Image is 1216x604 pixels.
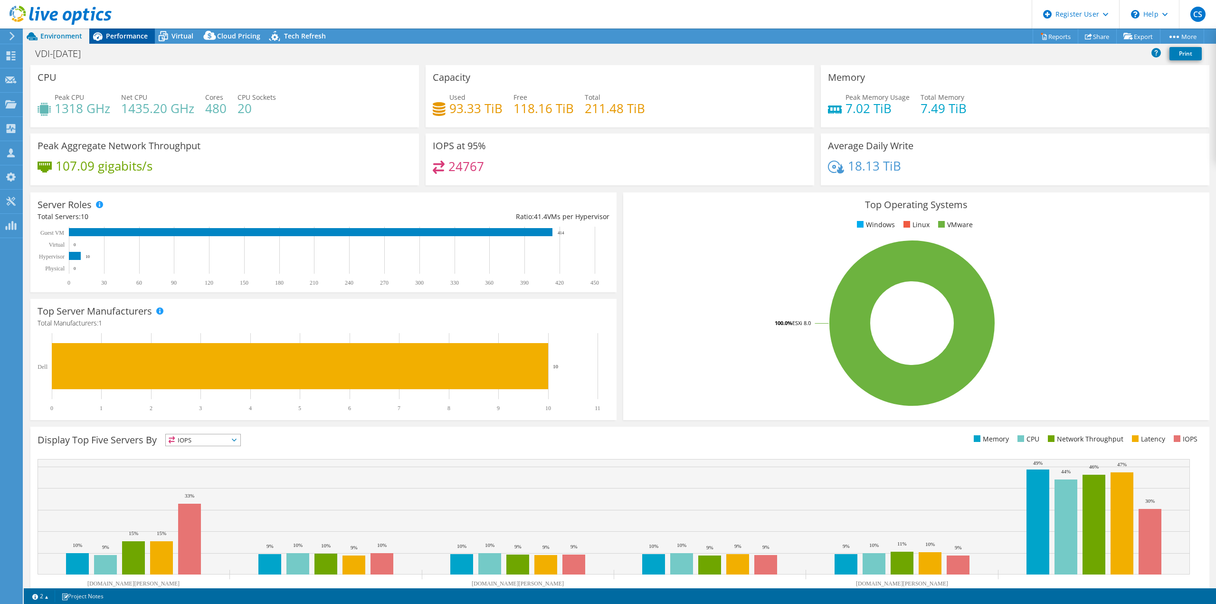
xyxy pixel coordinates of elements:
[845,93,910,102] span: Peak Memory Usage
[1160,29,1204,44] a: More
[901,220,930,230] li: Linux
[129,530,138,536] text: 15%
[553,364,559,369] text: 10
[275,279,284,286] text: 180
[380,279,389,286] text: 270
[377,542,387,548] text: 10%
[828,72,865,83] h3: Memory
[38,306,152,316] h3: Top Server Manufacturers
[55,103,110,114] h4: 1318 GHz
[98,318,102,327] span: 1
[558,230,564,235] text: 414
[81,212,88,221] span: 10
[74,242,76,247] text: 0
[26,590,55,602] a: 2
[542,544,550,550] text: 9%
[56,161,152,171] h4: 107.09 gigabits/s
[321,543,331,548] text: 10%
[1033,29,1078,44] a: Reports
[843,543,850,549] text: 9%
[237,103,276,114] h4: 20
[433,72,470,83] h3: Capacity
[955,545,962,550] text: 9%
[310,279,318,286] text: 210
[921,93,964,102] span: Total Memory
[1089,464,1099,470] text: 46%
[1078,29,1117,44] a: Share
[1117,461,1127,467] text: 47%
[45,265,65,272] text: Physical
[1190,7,1206,22] span: CS
[630,200,1202,210] h3: Top Operating Systems
[1061,469,1071,474] text: 44%
[205,103,227,114] h4: 480
[40,230,64,236] text: Guest VM
[845,103,910,114] h4: 7.02 TiB
[237,93,276,102] span: CPU Sockets
[971,434,1009,444] li: Memory
[585,103,645,114] h4: 211.48 TiB
[856,580,948,587] text: [DOMAIN_NAME][PERSON_NAME]
[762,544,769,550] text: 9%
[205,93,223,102] span: Cores
[298,405,301,412] text: 5
[925,541,935,547] text: 10%
[585,93,600,102] span: Total
[199,405,202,412] text: 3
[485,542,494,548] text: 10%
[590,279,599,286] text: 450
[106,31,148,40] span: Performance
[450,279,459,286] text: 330
[677,542,686,548] text: 10%
[921,103,967,114] h4: 7.49 TiB
[1116,29,1160,44] a: Export
[171,31,193,40] span: Virtual
[87,580,180,587] text: [DOMAIN_NAME][PERSON_NAME]
[1171,434,1197,444] li: IOPS
[513,103,574,114] h4: 118.16 TiB
[157,530,166,536] text: 15%
[100,405,103,412] text: 1
[1015,434,1039,444] li: CPU
[39,253,65,260] text: Hypervisor
[1045,434,1123,444] li: Network Throughput
[351,545,358,550] text: 9%
[734,543,741,549] text: 9%
[415,279,424,286] text: 300
[73,542,82,548] text: 10%
[848,161,901,171] h4: 18.13 TiB
[266,543,274,549] text: 9%
[447,405,450,412] text: 8
[38,72,57,83] h3: CPU
[1130,434,1165,444] li: Latency
[121,93,147,102] span: Net CPU
[897,541,907,546] text: 11%
[217,31,260,40] span: Cloud Pricing
[449,103,503,114] h4: 93.33 TiB
[1169,47,1202,60] a: Print
[555,279,564,286] text: 420
[101,279,107,286] text: 30
[31,48,95,59] h1: VDI-[DATE]
[49,241,65,248] text: Virtual
[514,544,522,549] text: 9%
[85,254,90,259] text: 10
[293,542,303,548] text: 10%
[38,364,47,370] text: Dell
[38,318,609,328] h4: Total Manufacturers:
[433,141,486,151] h3: IOPS at 95%
[1131,10,1140,19] svg: \n
[828,141,913,151] h3: Average Daily Write
[936,220,973,230] li: VMware
[150,405,152,412] text: 2
[74,266,76,271] text: 0
[40,31,82,40] span: Environment
[472,580,564,587] text: [DOMAIN_NAME][PERSON_NAME]
[38,141,200,151] h3: Peak Aggregate Network Throughput
[534,212,547,221] span: 41.4
[345,279,353,286] text: 240
[497,405,500,412] text: 9
[50,405,53,412] text: 0
[67,279,70,286] text: 0
[398,405,400,412] text: 7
